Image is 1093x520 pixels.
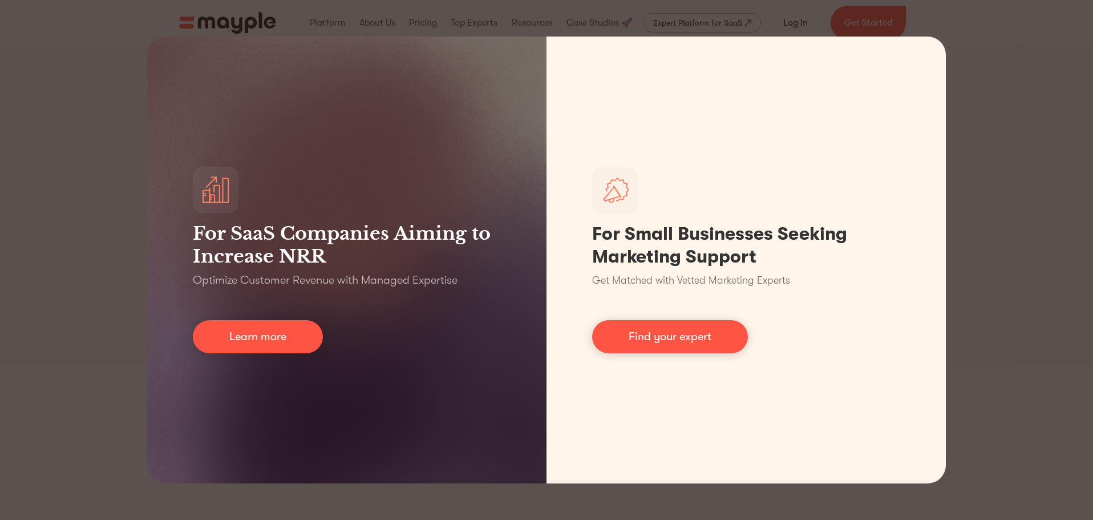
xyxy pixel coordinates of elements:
p: Optimize Customer Revenue with Managed Expertise [193,272,458,288]
p: Get Matched with Vetted Marketing Experts [592,273,790,288]
h1: For Small Businesses Seeking Marketing Support [592,223,900,268]
a: Find your expert [592,320,748,353]
a: Learn more [193,320,323,353]
h3: For SaaS Companies Aiming to Increase NRR [193,222,501,268]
